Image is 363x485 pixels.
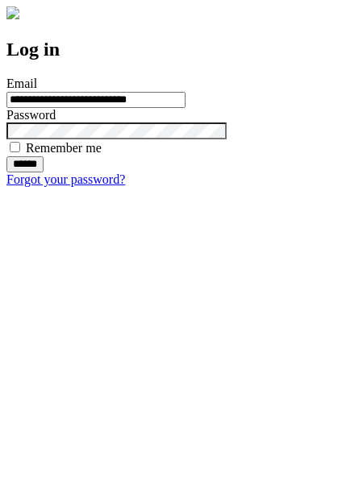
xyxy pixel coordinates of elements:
[6,39,357,60] h2: Log in
[6,172,125,186] a: Forgot your password?
[26,141,102,155] label: Remember me
[6,77,37,90] label: Email
[6,108,56,122] label: Password
[6,6,19,19] img: logo-4e3dc11c47720685a147b03b5a06dd966a58ff35d612b21f08c02c0306f2b779.png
